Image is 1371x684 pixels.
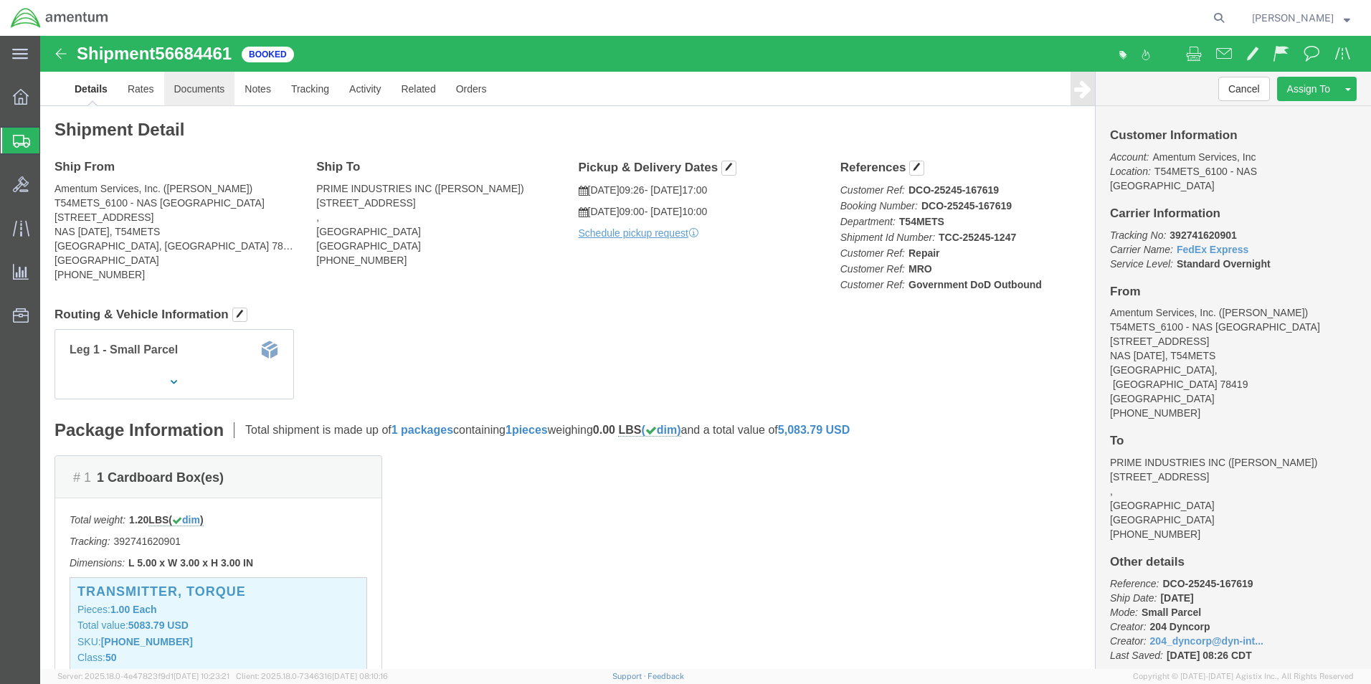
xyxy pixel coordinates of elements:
span: Copyright © [DATE]-[DATE] Agistix Inc., All Rights Reserved [1133,670,1354,683]
a: Feedback [647,672,684,680]
span: [DATE] 10:23:21 [174,672,229,680]
iframe: FS Legacy Container [40,36,1371,669]
a: Support [612,672,648,680]
span: Client: 2025.18.0-7346316 [236,672,388,680]
span: [DATE] 08:10:16 [332,672,388,680]
span: Joel Salinas [1252,10,1334,26]
span: Server: 2025.18.0-4e47823f9d1 [57,672,229,680]
img: logo [10,7,109,29]
button: [PERSON_NAME] [1251,9,1351,27]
